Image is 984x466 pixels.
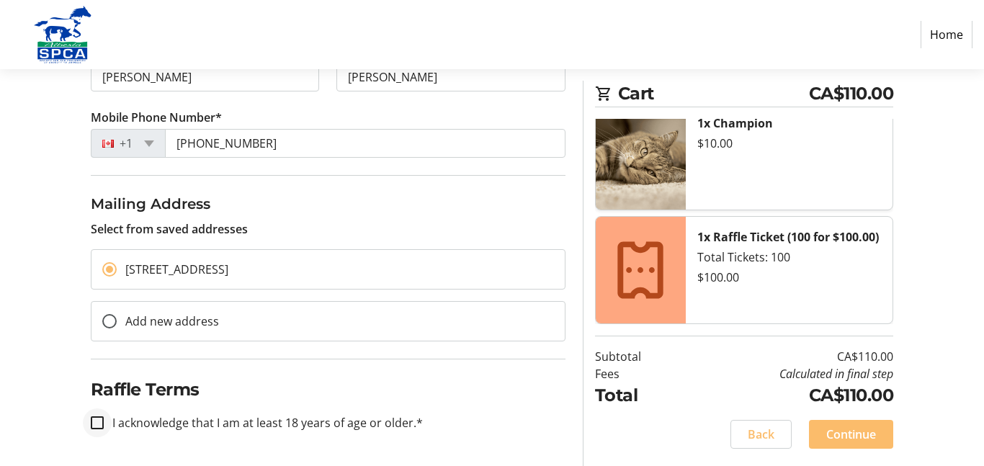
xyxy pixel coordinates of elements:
[91,193,565,215] h3: Mailing Address
[697,269,881,286] div: $100.00
[595,365,681,382] td: Fees
[91,193,565,238] div: Select from saved addresses
[91,109,222,126] label: Mobile Phone Number*
[697,248,881,266] div: Total Tickets: 100
[117,313,219,330] label: Add new address
[125,261,228,277] span: [STREET_ADDRESS]
[809,81,894,107] span: CA$110.00
[697,135,881,152] div: $10.00
[681,382,893,408] td: CA$110.00
[618,81,809,107] span: Cart
[809,420,893,449] button: Continue
[91,377,565,403] h2: Raffle Terms
[595,382,681,408] td: Total
[681,365,893,382] td: Calculated in final step
[681,348,893,365] td: CA$110.00
[595,348,681,365] td: Subtotal
[104,414,423,431] label: I acknowledge that I am at least 18 years of age or older.*
[826,426,876,443] span: Continue
[697,229,879,245] strong: 1x Raffle Ticket (100 for $100.00)
[12,6,114,63] img: Alberta SPCA's Logo
[596,103,686,210] img: Champion
[165,129,565,158] input: (506) 234-5678
[697,115,773,131] strong: 1x Champion
[921,21,972,48] a: Home
[730,420,792,449] button: Back
[748,426,774,443] span: Back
